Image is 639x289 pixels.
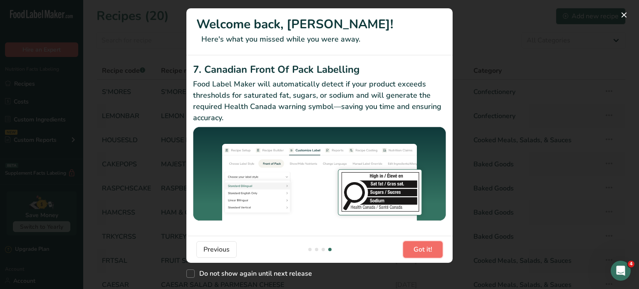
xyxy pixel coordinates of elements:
[195,269,312,278] span: Do not show again until next release
[193,62,446,77] h2: 7. Canadian Front Of Pack Labelling
[414,245,432,254] span: Got it!
[203,245,230,254] span: Previous
[196,241,237,258] button: Previous
[193,79,446,124] p: Food Label Maker will automatically detect if your product exceeds thresholds for saturated fat, ...
[196,15,443,34] h1: Welcome back, [PERSON_NAME]!
[193,127,446,222] img: Canadian Front Of Pack Labelling
[628,261,634,267] span: 4
[403,241,443,258] button: Got it!
[611,261,631,281] iframe: Intercom live chat
[196,34,443,45] p: Here's what you missed while you were away.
